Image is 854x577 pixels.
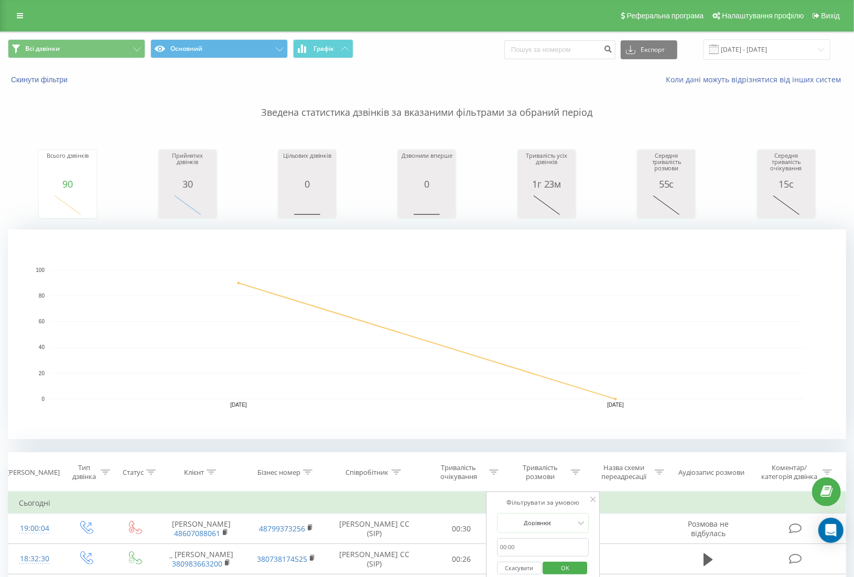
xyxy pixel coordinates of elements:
[640,189,693,221] svg: A chart.
[430,463,487,481] div: Тривалість очікування
[401,189,453,221] svg: A chart.
[640,153,693,179] div: Середня тривалість розмови
[621,40,677,59] button: Експорт
[174,528,220,538] a: 48607088061
[497,562,542,575] button: Скасувати
[420,514,502,544] td: 00:30
[293,39,353,58] button: Графік
[36,267,45,273] text: 100
[41,179,94,189] div: 90
[512,463,568,481] div: Тривалість розмови
[760,179,813,189] div: 15с
[722,12,804,20] span: Налаштування профілю
[401,153,453,179] div: Дзвонили вперше
[281,153,333,179] div: Цільових дзвінків
[25,45,60,53] span: Всі дзвінки
[666,74,846,84] a: Коли дані можуть відрізнятися вiд інших систем
[759,463,820,481] div: Коментар/категорія дзвінка
[401,179,453,189] div: 0
[607,402,624,408] text: [DATE]
[314,45,334,52] span: Графік
[184,468,204,477] div: Клієнт
[8,493,846,514] td: Сьогодні
[41,153,94,179] div: Всього дзвінків
[70,463,98,481] div: Тип дзвінка
[543,562,588,575] button: OK
[123,468,144,477] div: Статус
[159,514,244,544] td: [PERSON_NAME]
[497,538,589,557] input: 00:00
[281,179,333,189] div: 0
[257,468,300,477] div: Бізнес номер
[39,345,45,351] text: 40
[550,560,580,576] span: OK
[41,189,94,221] svg: A chart.
[257,554,307,564] a: 380738174525
[329,544,420,574] td: [PERSON_NAME] CC (SIP)
[39,319,45,325] text: 60
[760,189,813,221] svg: A chart.
[679,468,745,477] div: Аудіозапис розмови
[161,189,214,221] svg: A chart.
[259,524,305,534] a: 48799373256
[8,75,73,84] button: Скинути фільтри
[627,12,704,20] span: Реферальна програма
[39,293,45,299] text: 80
[640,179,693,189] div: 55с
[281,189,333,221] svg: A chart.
[596,463,652,481] div: Назва схеми переадресації
[504,40,615,59] input: Пошук за номером
[7,468,60,477] div: [PERSON_NAME]
[821,12,840,20] span: Вихід
[688,519,729,538] span: Розмова не відбулась
[497,497,589,508] div: Фільтрувати за умовою
[521,153,573,179] div: Тривалість усіх дзвінків
[19,549,50,569] div: 18:32:30
[39,371,45,376] text: 20
[8,85,846,119] p: Зведена статистика дзвінків за вказаними фільтрами за обраний період
[346,468,389,477] div: Співробітник
[172,559,222,569] a: 380983663200
[521,189,573,221] svg: A chart.
[8,230,846,439] svg: A chart.
[760,153,813,179] div: Середня тривалість очікування
[818,518,844,543] div: Open Intercom Messenger
[230,402,247,408] text: [DATE]
[521,179,573,189] div: 1г 23м
[329,514,420,544] td: [PERSON_NAME] CC (SIP)
[150,39,288,58] button: Основний
[161,179,214,189] div: 30
[19,518,50,539] div: 19:00:04
[8,39,145,58] button: Всі дзвінки
[159,544,244,574] td: _ [PERSON_NAME]
[161,153,214,179] div: Прийнятих дзвінків
[420,544,502,574] td: 00:26
[41,396,45,402] text: 0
